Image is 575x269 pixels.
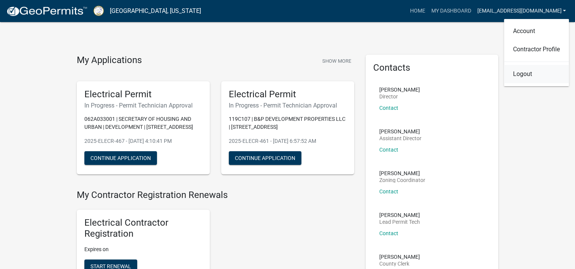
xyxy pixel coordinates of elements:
a: [GEOGRAPHIC_DATA], [US_STATE] [110,5,201,17]
p: Director [379,94,420,99]
h5: Electrical Contractor Registration [84,217,202,239]
a: Home [407,4,428,18]
p: [PERSON_NAME] [379,212,420,218]
a: My Dashboard [428,4,474,18]
a: Logout [504,65,569,83]
a: Contact [379,147,398,153]
p: [PERSON_NAME] [379,171,425,176]
a: [EMAIL_ADDRESS][DOMAIN_NAME] [474,4,569,18]
p: [PERSON_NAME] [379,87,420,92]
p: County Clerk [379,261,420,266]
p: Lead Permit Tech [379,219,420,225]
h6: In Progress - Permit Technician Approval [229,102,347,109]
p: 062A033001 | SECRETARY OF HOUSING AND URBAN | DEVELOPMENT | [STREET_ADDRESS] [84,115,202,131]
a: Contact [379,230,398,236]
button: Continue Application [84,151,157,165]
img: Putnam County, Georgia [93,6,104,16]
p: [PERSON_NAME] [379,129,421,134]
p: Expires on [84,245,202,253]
button: Continue Application [229,151,301,165]
button: Show More [319,55,354,67]
p: 2025-ELECR-467 - [DATE] 4:10:41 PM [84,137,202,145]
h4: My Applications [77,55,142,66]
p: 119C107 | B&P DEVELOPMENT PROPERTIES LLC | [STREET_ADDRESS] [229,115,347,131]
h6: In Progress - Permit Technician Approval [84,102,202,109]
a: Account [504,22,569,40]
p: Assistant Director [379,136,421,141]
p: Zoning Coordinator [379,177,425,183]
a: Contractor Profile [504,40,569,59]
a: Contact [379,105,398,111]
span: Start Renewal [90,263,131,269]
h5: Electrical Permit [229,89,347,100]
h4: My Contractor Registration Renewals [77,190,354,201]
p: [PERSON_NAME] [379,254,420,260]
h5: Contacts [373,62,491,73]
h5: Electrical Permit [84,89,202,100]
p: 2025-ELECR-461 - [DATE] 6:57:52 AM [229,137,347,145]
div: [EMAIL_ADDRESS][DOMAIN_NAME] [504,19,569,86]
a: Contact [379,188,398,195]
